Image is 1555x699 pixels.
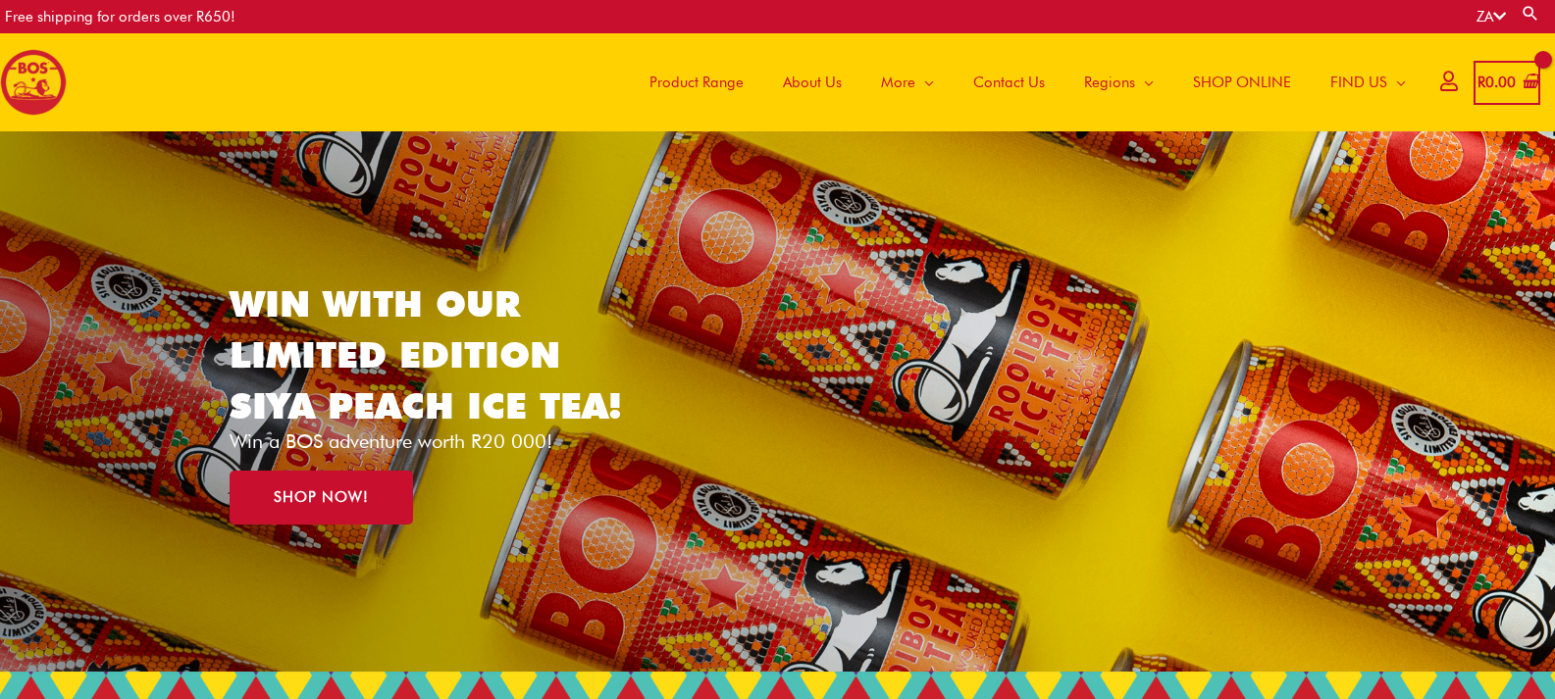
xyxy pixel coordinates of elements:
span: More [881,53,915,112]
a: SHOP NOW! [230,471,413,524]
bdi: 0.00 [1477,74,1516,91]
span: FIND US [1330,53,1387,112]
span: Regions [1084,53,1135,112]
a: SHOP ONLINE [1173,33,1311,131]
span: SHOP ONLINE [1193,53,1291,112]
a: Product Range [630,33,763,131]
span: SHOP NOW! [274,490,369,505]
a: Regions [1064,33,1173,131]
span: Product Range [649,53,744,112]
span: About Us [783,53,842,112]
p: Win a BOS adventure worth R20 000! [230,431,652,451]
span: Contact Us [973,53,1045,112]
a: ZA [1477,8,1506,25]
span: R [1477,74,1485,91]
a: WIN WITH OUR LIMITED EDITION SIYA PEACH ICE TEA! [230,281,622,427]
a: More [861,33,954,131]
a: Contact Us [954,33,1064,131]
nav: Site Navigation [615,33,1425,131]
a: View Shopping Cart, empty [1474,61,1540,105]
a: Search button [1521,4,1540,23]
a: About Us [763,33,861,131]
